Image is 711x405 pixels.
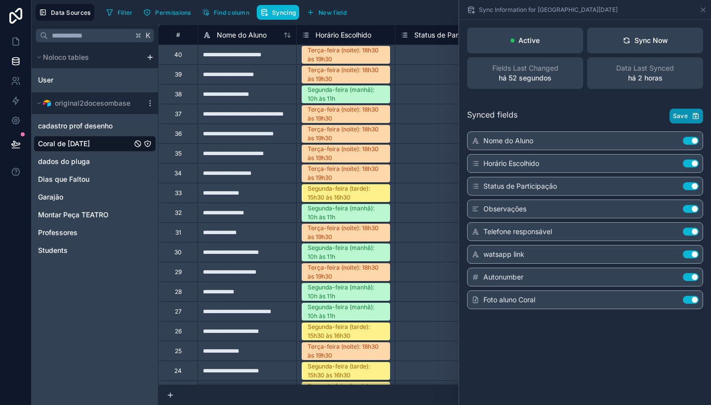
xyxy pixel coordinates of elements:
div: Terça-feira (noite): 18h30 às 19h30 [308,46,384,64]
span: dados do pluga [38,157,90,166]
div: 38 [175,90,182,98]
a: dados do pluga [38,157,132,166]
span: original2docesombase [55,98,130,108]
span: Find column [214,9,249,16]
div: dados do pluga [34,154,156,169]
p: há 52 segundos [499,73,552,83]
a: Professores [38,228,132,238]
div: 40 [174,51,182,59]
span: Coral de [DATE] [38,139,90,149]
div: 26 [175,327,182,335]
button: Noloco tables [34,50,142,64]
a: Dias que Faltou [38,174,132,184]
span: Filter [118,9,133,16]
div: Segunda-feira (manhã): 10h às 11h [308,85,384,103]
div: Segunda-feira (tarde): 15h30 às 16h30 [308,362,384,380]
div: 35 [175,150,182,158]
div: Professores [34,225,156,241]
button: Filter [102,5,136,20]
div: # [166,31,190,39]
div: 24 [174,367,182,375]
div: 36 [175,130,182,138]
span: Horário Escolhido [316,30,371,40]
button: Find column [198,5,253,20]
span: Telefone responsável [483,227,552,237]
p: há 2 horas [628,73,663,83]
div: Terça-feira (noite): 18h30 às 19h30 [308,66,384,83]
span: Synced fields [467,109,517,123]
button: Data Sources [36,4,94,21]
div: 32 [175,209,182,217]
span: User [38,75,53,85]
button: New field [303,5,350,20]
span: Data Last Synced [616,63,674,73]
div: 30 [174,248,182,256]
a: Garajão [38,192,132,202]
span: Fields Last Changed [492,63,558,73]
div: Terça-feira (noite): 18h30 às 19h30 [308,125,384,143]
span: Status de Participação [414,30,488,40]
a: Montar Peça TEATRO [38,210,132,220]
span: Horário Escolhido [483,159,539,168]
div: Segunda-feira (tarde): 15h30 às 16h30 [308,184,384,202]
div: Montar Peça TEATRO [34,207,156,223]
span: Students [38,245,68,255]
div: User [34,72,156,88]
span: Nome do Aluno [483,136,533,146]
span: Autonumber [483,272,523,282]
div: 28 [175,288,182,296]
div: Dias que Faltou [34,171,156,187]
div: Terça-feira (noite): 18h30 às 19h30 [308,145,384,162]
button: Sync Now [587,28,703,53]
div: cadastro prof desenho [34,118,156,134]
div: Terça-feira (noite): 18h30 às 19h30 [308,164,384,182]
span: cadastro prof desenho [38,121,113,131]
div: 31 [175,229,181,237]
span: Foto aluno Coral [483,295,535,305]
span: New field [318,9,347,16]
div: Terça-feira (noite): 18h30 às 19h30 [308,224,384,242]
span: Status de Participação [483,181,557,191]
span: Montar Peça TEATRO [38,210,109,220]
a: Students [38,245,132,255]
span: Garajão [38,192,63,202]
div: Coral de Natal 2025 [34,136,156,152]
button: Airtable Logooriginal2docesombase [34,96,142,110]
button: Permissions [140,5,194,20]
div: 34 [174,169,182,177]
a: cadastro prof desenho [38,121,132,131]
span: Syncing [272,9,296,16]
div: 25 [175,347,182,355]
div: Students [34,243,156,258]
div: 39 [175,71,182,79]
div: 33 [175,189,182,197]
a: Coral de [DATE] [38,139,132,149]
div: Garajão [34,189,156,205]
a: Permissions [140,5,198,20]
div: Sync Now [623,36,668,45]
span: K [145,32,152,39]
div: Segunda-feira (manhã): 10h às 11h [308,204,384,222]
div: Terça-feira (noite): 18h30 às 19h30 [308,263,384,281]
span: watsapp link [483,249,524,259]
div: 27 [175,308,182,316]
span: Sync Information for [GEOGRAPHIC_DATA][DATE] [479,6,618,14]
button: Save [670,109,703,123]
span: Noloco tables [43,52,89,62]
div: Segunda-feira (tarde): 15h30 às 16h30 [308,382,384,400]
span: Data Sources [51,9,91,16]
img: Airtable Logo [43,99,51,107]
div: 29 [175,268,182,276]
div: Segunda-feira (manhã): 10h às 11h [308,283,384,301]
span: Nome do Aluno [217,30,267,40]
span: Save [673,112,688,120]
div: Segunda-feira (tarde): 15h30 às 16h30 [308,323,384,340]
span: Dias que Faltou [38,174,89,184]
div: Segunda-feira (manhã): 10h às 11h [308,243,384,261]
button: Syncing [257,5,299,20]
div: Terça-feira (noite): 18h30 às 19h30 [308,105,384,123]
p: Active [518,36,540,45]
a: Syncing [257,5,303,20]
div: Terça-feira (noite): 18h30 às 19h30 [308,342,384,360]
div: Segunda-feira (manhã): 10h às 11h [308,303,384,321]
